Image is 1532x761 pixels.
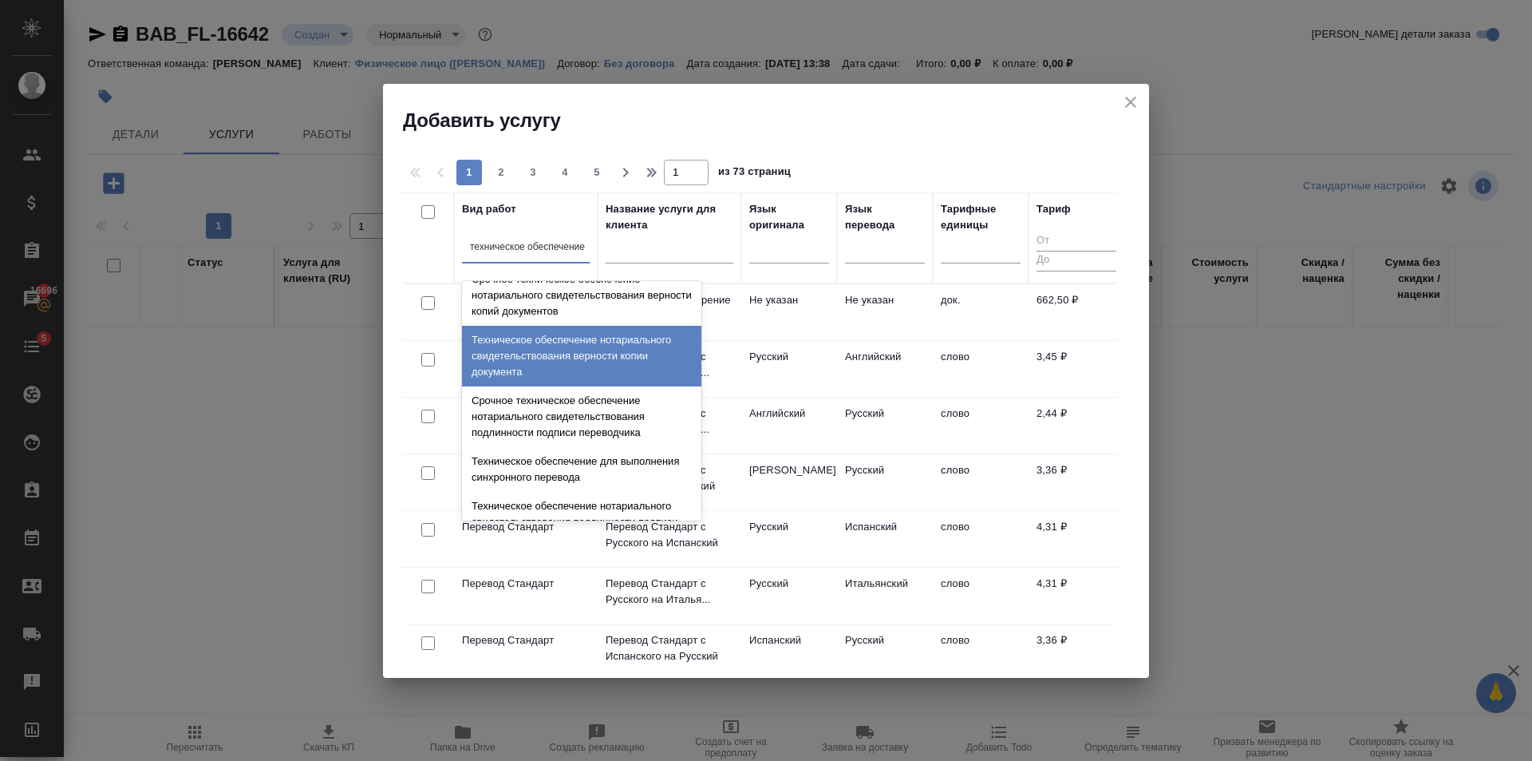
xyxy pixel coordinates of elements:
[941,201,1021,233] div: Тарифные единицы
[488,164,514,180] span: 2
[462,447,701,492] div: Техническое обеспечение для выполнения синхронного перевода
[1119,90,1143,114] button: close
[1029,568,1124,624] td: 4,31 ₽
[462,576,590,592] p: Перевод Стандарт
[933,511,1029,567] td: слово
[520,160,546,185] button: 3
[933,341,1029,397] td: слово
[933,398,1029,454] td: слово
[606,519,733,551] p: Перевод Стандарт с Русского на Испанский
[520,164,546,180] span: 3
[552,160,578,185] button: 4
[1036,232,1116,252] input: От
[933,454,1029,510] td: слово
[403,108,1149,133] h2: Добавить услугу
[552,164,578,180] span: 4
[462,519,590,535] p: Перевод Стандарт
[741,398,837,454] td: Английский
[1029,341,1124,397] td: 3,45 ₽
[462,492,701,553] div: Техническое обеспечение нотариального свидетельствования подлинности подписи переводчика
[837,511,933,567] td: Испанский
[1029,624,1124,680] td: 3,36 ₽
[933,624,1029,680] td: слово
[741,341,837,397] td: Русский
[741,568,837,624] td: Русский
[741,511,837,567] td: Русский
[606,201,733,233] div: Название услуги для клиента
[1036,201,1071,217] div: Тариф
[933,284,1029,340] td: док.
[1029,284,1124,340] td: 662,50 ₽
[1029,398,1124,454] td: 2,44 ₽
[462,326,701,386] div: Техническое обеспечение нотариального свидетельствования верности копии документа
[462,265,701,326] div: Срочное техническое обеспечение нотариального свидетельствования верности копий документов
[462,386,701,447] div: Срочное техническое обеспечение нотариального свидетельствования подлинности подписи переводчика
[1029,511,1124,567] td: 4,31 ₽
[584,164,610,180] span: 5
[837,454,933,510] td: Русский
[837,284,933,340] td: Не указан
[741,284,837,340] td: Не указан
[584,160,610,185] button: 5
[749,201,829,233] div: Язык оригинала
[488,160,514,185] button: 2
[462,632,590,648] p: Перевод Стандарт
[606,576,733,608] p: Перевод Стандарт с Русского на Италья...
[741,454,837,510] td: [PERSON_NAME]
[462,201,516,217] div: Вид работ
[606,632,733,664] p: Перевод Стандарт с Испанского на Русский
[933,568,1029,624] td: слово
[837,398,933,454] td: Русский
[1029,454,1124,510] td: 3,36 ₽
[837,624,933,680] td: Русский
[718,162,791,185] span: из 73 страниц
[837,568,933,624] td: Итальянский
[845,201,925,233] div: Язык перевода
[741,624,837,680] td: Испанский
[1036,251,1116,271] input: До
[837,341,933,397] td: Английский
